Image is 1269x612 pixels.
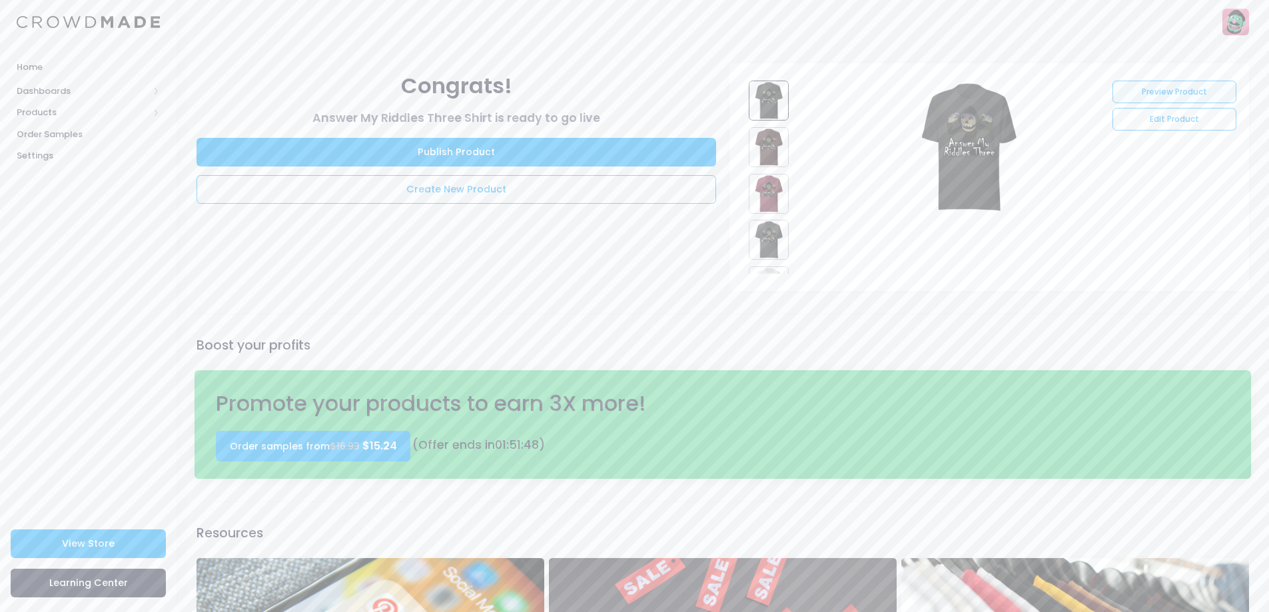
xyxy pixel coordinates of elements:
[197,70,716,103] div: Congrats!
[1112,81,1236,103] a: Preview Product
[17,16,160,29] img: Logo
[17,149,160,162] span: Settings
[749,127,789,167] img: Answer_My_Riddles_Three_Shirt_-_2a40ee2c-8877-4533-853c-77b2a132184e.jpg
[495,437,539,453] span: : :
[749,266,789,306] img: Answer_My_Riddles_Three_Shirt_-_16935e63-7b11-4b27-a16b-00ad5c6c937d.jpg
[49,576,128,589] span: Learning Center
[509,437,521,453] span: 51
[197,175,716,204] a: Create New Product
[749,220,789,260] img: Answer_My_Riddles_Three_Shirt_-_fe0f8b66-7b66-48b8-a576-67e05e1db0b5.jpg
[17,128,160,141] span: Order Samples
[495,437,506,453] span: 01
[749,174,789,214] img: Answer_My_Riddles_Three_Shirt_-_705b9028-7e38-446d-b897-ef819bc3f822.jpg
[524,437,539,453] span: 48
[197,111,716,125] h3: Answer My Riddles Three Shirt is ready to go live
[195,336,1252,355] div: Boost your profits
[210,388,980,420] div: Promote your products to earn 3X more!
[362,438,397,454] span: $15.24
[330,440,360,453] s: $16.93
[1112,108,1236,131] a: Edit Product
[17,106,149,119] span: Products
[17,61,160,74] span: Home
[11,529,166,558] a: View Store
[1222,9,1249,35] img: User
[216,431,410,461] a: Order samples from$16.93 $15.24
[195,523,1252,543] div: Resources
[11,569,166,597] a: Learning Center
[412,437,545,453] span: (Offer ends in )
[17,85,149,98] span: Dashboards
[749,81,789,121] img: Answer_My_Riddles_Three_Shirt_-_702a78e3-97c2-40bf-b64c-36614663427a.jpg
[197,138,716,166] a: Publish Product
[62,537,115,550] span: View Store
